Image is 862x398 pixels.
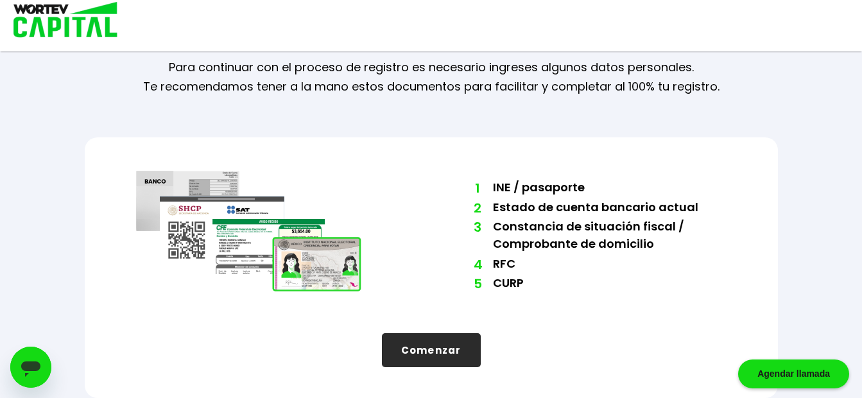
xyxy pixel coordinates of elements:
li: INE / pasaporte [493,178,727,198]
button: Comenzar [382,333,481,367]
p: Para continuar con el proceso de registro es necesario ingreses algunos datos personales. Te reco... [143,58,720,96]
iframe: Botón para iniciar la ventana de mensajería [10,347,51,388]
li: RFC [493,255,727,275]
span: 2 [474,198,480,218]
span: 5 [474,274,480,293]
li: Estado de cuenta bancario actual [493,198,727,218]
span: 1 [474,178,480,198]
div: Agendar llamada [738,359,849,388]
li: Constancia de situación fiscal / Comprobante de domicilio [493,218,727,255]
li: CURP [493,274,727,294]
span: 3 [474,218,480,237]
span: 4 [474,255,480,274]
